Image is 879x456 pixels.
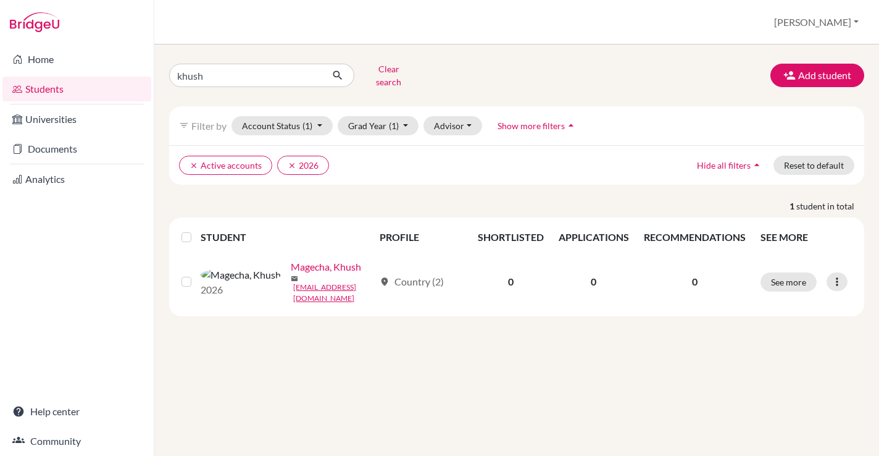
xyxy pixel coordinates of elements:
button: Reset to default [773,156,854,175]
span: mail [291,275,298,282]
button: Grad Year(1) [338,116,419,135]
span: Show more filters [498,120,565,131]
a: Analytics [2,167,151,192]
img: Magecha, Khush [201,268,281,282]
th: STUDENT [201,222,372,252]
button: Add student [770,64,864,87]
a: Students [2,77,151,101]
span: student in total [796,200,864,213]
i: arrow_drop_up [565,119,577,132]
span: Filter by [191,120,227,132]
span: Hide all filters [697,160,751,171]
button: clearActive accounts [179,156,272,175]
a: Universities [2,107,151,132]
button: Show more filtersarrow_drop_up [487,116,588,135]
i: arrow_drop_up [751,159,763,171]
span: (1) [302,120,312,131]
p: 2026 [201,282,281,297]
img: Bridge-U [10,12,59,32]
i: clear [190,161,198,170]
th: SEE MORE [753,222,859,252]
button: Advisor [423,116,482,135]
td: 0 [470,252,551,311]
p: 0 [644,274,746,289]
th: SHORTLISTED [470,222,551,252]
button: [PERSON_NAME] [769,11,864,34]
i: filter_list [179,120,189,130]
td: 0 [551,252,636,311]
div: Country (2) [380,274,444,289]
strong: 1 [789,200,796,213]
a: Community [2,429,151,454]
button: clear2026 [277,156,329,175]
i: clear [288,161,296,170]
input: Find student by name... [169,64,322,87]
button: Account Status(1) [231,116,333,135]
a: Documents [2,137,151,161]
a: Help center [2,399,151,424]
button: See more [760,272,817,292]
th: PROFILE [372,222,470,252]
span: location_on [380,277,390,287]
th: APPLICATIONS [551,222,636,252]
button: Clear search [354,59,423,91]
button: Hide all filtersarrow_drop_up [686,156,773,175]
span: (1) [389,120,399,131]
a: Home [2,47,151,72]
th: RECOMMENDATIONS [636,222,753,252]
a: [EMAIL_ADDRESS][DOMAIN_NAME] [293,282,374,304]
a: Magecha, Khush [291,260,361,274]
